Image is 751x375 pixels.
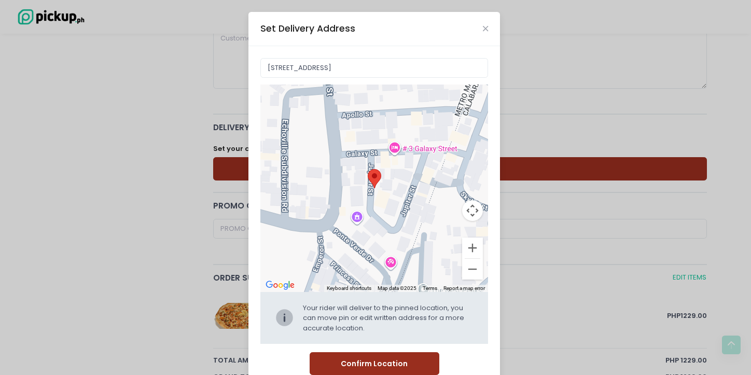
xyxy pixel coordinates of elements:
[263,279,297,292] img: Google
[462,238,483,258] button: Zoom in
[327,285,371,292] button: Keyboard shortcuts
[260,22,355,35] div: Set Delivery Address
[303,303,474,334] div: Your rider will deliver to the pinned location, you can move pin or edit written address for a mo...
[378,285,416,291] span: Map data ©2025
[423,285,437,291] a: Terms (opens in new tab)
[443,285,485,291] a: Report a map error
[263,279,297,292] a: Open this area in Google Maps (opens a new window)
[483,26,488,31] button: Close
[260,58,489,78] input: Delivery Address
[462,259,483,280] button: Zoom out
[462,200,483,221] button: Map camera controls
